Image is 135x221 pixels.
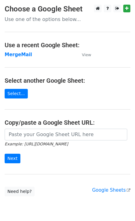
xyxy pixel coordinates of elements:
a: MergeMail [5,52,32,57]
h4: Use a recent Google Sheet: [5,41,130,49]
input: Paste your Google Sheet URL here [5,129,127,140]
a: Select... [5,89,28,98]
a: View [76,52,91,57]
a: Google Sheets [92,187,130,193]
p: Use one of the options below... [5,16,130,23]
small: View [82,52,91,57]
input: Next [5,154,20,163]
h3: Choose a Google Sheet [5,5,130,14]
a: Need help? [5,187,35,196]
h4: Copy/paste a Google Sheet URL: [5,119,130,126]
small: Example: [URL][DOMAIN_NAME] [5,142,68,146]
h4: Select another Google Sheet: [5,77,130,84]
